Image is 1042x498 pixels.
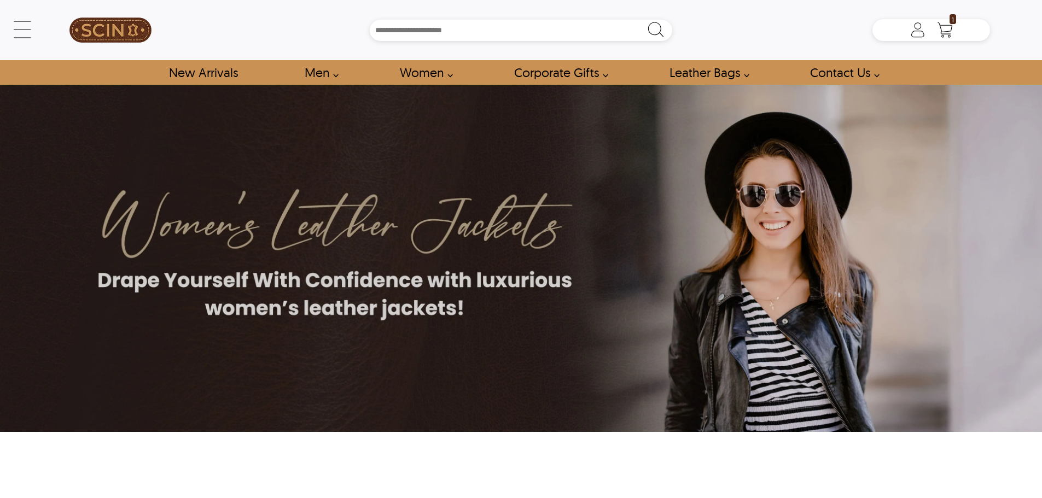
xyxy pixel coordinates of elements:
a: SCIN [52,5,169,55]
a: shop men's leather jackets [292,60,345,85]
a: Shop New Arrivals [156,60,250,85]
a: Shop Leather Bags [657,60,755,85]
a: Shopping Cart [934,22,956,38]
iframe: chat widget [834,223,1031,449]
a: Shop Women Leather Jackets [387,60,459,85]
img: SCIN [69,5,152,55]
iframe: chat widget [996,454,1031,487]
a: Shop Leather Corporate Gifts [502,60,614,85]
a: contact-us [797,60,886,85]
span: 1 [950,14,956,24]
